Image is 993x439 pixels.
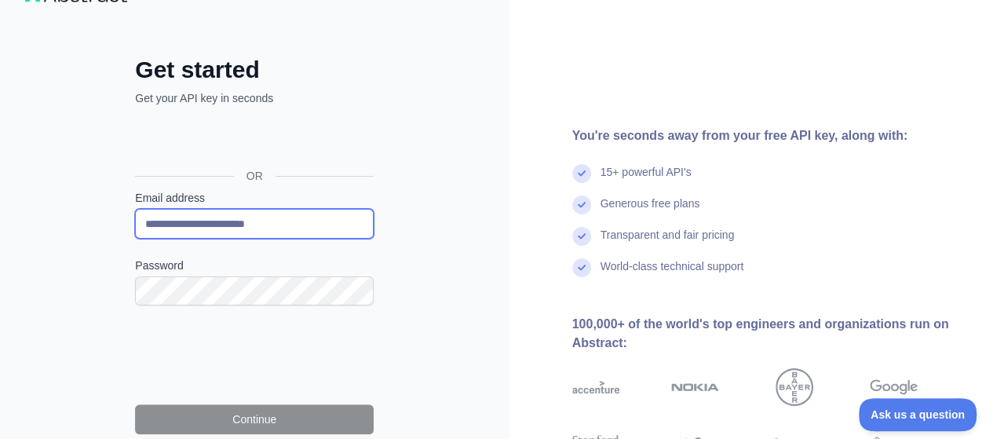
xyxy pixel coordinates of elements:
[572,227,591,246] img: check mark
[572,368,620,406] img: accenture
[572,258,591,277] img: check mark
[859,398,977,431] iframe: Toggle Customer Support
[776,368,813,406] img: bayer
[671,368,719,406] img: nokia
[572,164,591,183] img: check mark
[601,258,744,290] div: World-class technical support
[572,315,969,353] div: 100,000+ of the world's top engineers and organizations run on Abstract:
[127,123,378,158] iframe: Sign in with Google Button
[601,227,735,258] div: Transparent and fair pricing
[601,196,700,227] div: Generous free plans
[572,126,969,145] div: You're seconds away from your free API key, along with:
[601,164,692,196] div: 15+ powerful API's
[135,56,374,84] h2: Get started
[135,324,374,386] iframe: reCAPTCHA
[135,258,374,273] label: Password
[234,168,276,184] span: OR
[135,404,374,434] button: Continue
[135,190,374,206] label: Email address
[572,196,591,214] img: check mark
[870,368,918,406] img: google
[135,90,374,106] p: Get your API key in seconds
